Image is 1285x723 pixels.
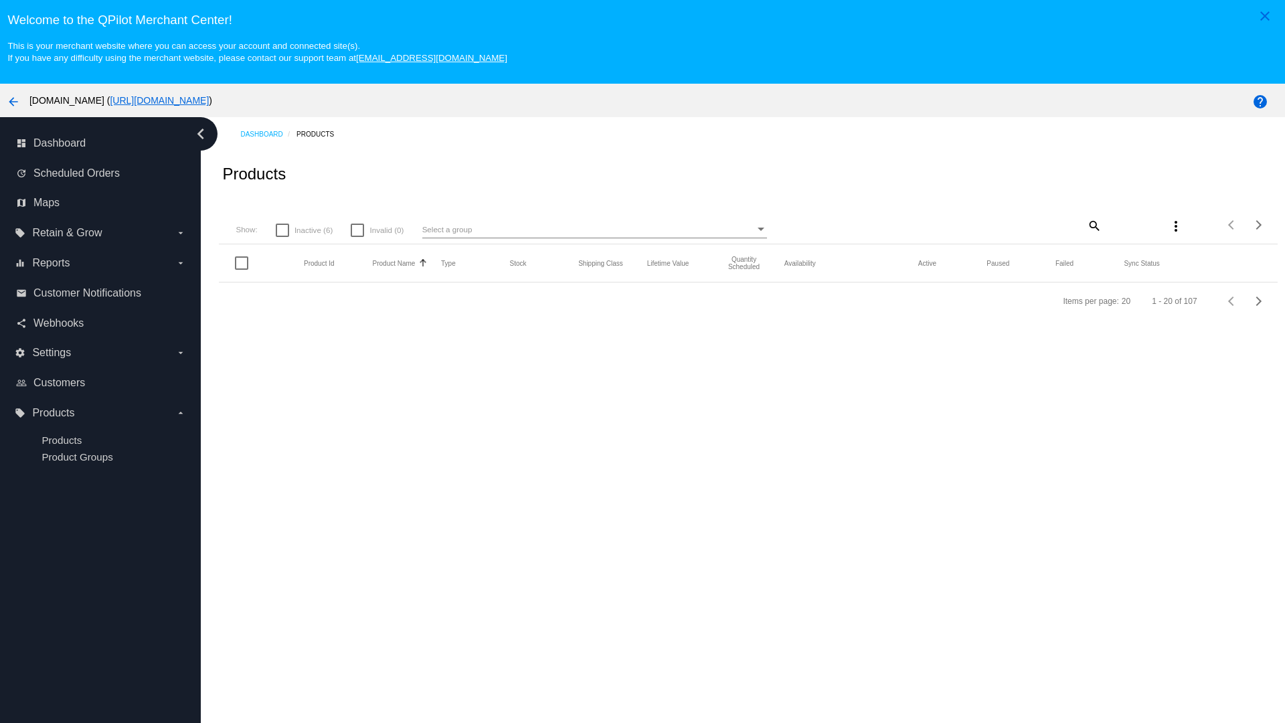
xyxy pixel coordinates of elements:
i: share [16,318,27,329]
mat-icon: arrow_back [5,94,21,110]
i: dashboard [16,138,27,149]
button: Previous page [1219,212,1246,238]
button: Change sorting for ShippingClass [578,259,623,267]
i: arrow_drop_down [175,408,186,418]
button: Previous page [1219,288,1246,315]
i: settings [15,347,25,358]
button: Change sorting for ProductName [373,259,416,267]
button: Change sorting for TotalQuantityFailed [1055,259,1074,267]
span: Customer Notifications [33,287,141,299]
span: Invalid (0) [369,222,404,238]
button: Next page [1246,288,1272,315]
i: update [16,168,27,179]
button: Change sorting for QuantityScheduled [715,256,772,270]
a: Product Groups [41,451,112,463]
mat-icon: close [1257,8,1273,24]
a: Products [41,434,82,446]
i: arrow_drop_down [175,258,186,268]
span: Retain & Grow [32,227,102,239]
mat-icon: more_vert [1168,218,1184,234]
mat-icon: search [1086,215,1102,236]
span: Show: [236,225,257,234]
span: [DOMAIN_NAME] ( ) [29,95,212,106]
h3: Welcome to the QPilot Merchant Center! [7,13,1277,27]
span: Maps [33,197,60,209]
i: arrow_drop_down [175,228,186,238]
div: Items per page: [1063,297,1118,306]
div: 1 - 20 of 107 [1152,297,1197,306]
i: map [16,197,27,208]
span: Select a group [422,225,473,234]
span: Reports [32,257,70,269]
button: Next page [1246,212,1272,238]
mat-select: Select a group [422,222,767,238]
button: Change sorting for ExternalId [304,259,335,267]
a: share Webhooks [16,313,186,334]
a: map Maps [16,192,186,214]
mat-header-cell: Availability [784,260,918,267]
button: Change sorting for LifetimeValue [647,259,689,267]
i: chevron_left [190,123,211,145]
i: local_offer [15,408,25,418]
h2: Products [222,165,286,183]
button: Change sorting for ValidationErrorCode [1124,259,1159,267]
span: Scheduled Orders [33,167,120,179]
span: Webhooks [33,317,84,329]
a: email Customer Notifications [16,283,186,304]
a: people_outline Customers [16,372,186,394]
small: This is your merchant website where you can access your account and connected site(s). If you hav... [7,41,507,63]
i: people_outline [16,378,27,388]
button: Change sorting for ProductType [441,259,456,267]
i: email [16,288,27,299]
div: 20 [1122,297,1130,306]
span: Products [32,407,74,419]
i: equalizer [15,258,25,268]
a: [EMAIL_ADDRESS][DOMAIN_NAME] [356,53,507,63]
a: dashboard Dashboard [16,133,186,154]
span: Customers [33,377,85,389]
a: [URL][DOMAIN_NAME] [110,95,209,106]
i: arrow_drop_down [175,347,186,358]
button: Change sorting for StockLevel [510,259,527,267]
mat-icon: help [1252,94,1268,110]
span: Settings [32,347,71,359]
span: Dashboard [33,137,86,149]
a: Dashboard [240,124,296,145]
button: Change sorting for TotalQuantityScheduledActive [918,259,936,267]
i: local_offer [15,228,25,238]
span: Inactive (6) [294,222,333,238]
button: Change sorting for TotalQuantityScheduledPaused [987,259,1009,267]
a: Products [296,124,346,145]
a: update Scheduled Orders [16,163,186,184]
